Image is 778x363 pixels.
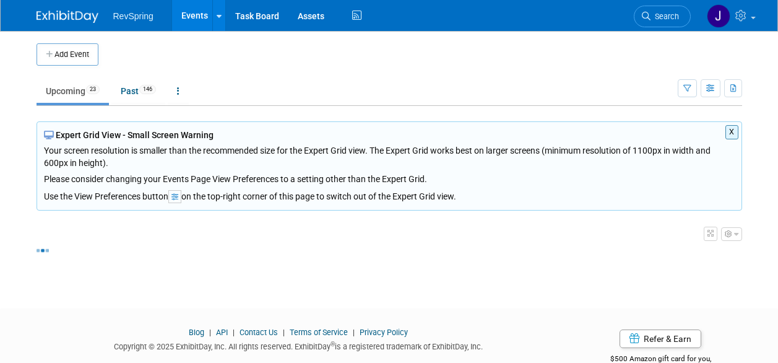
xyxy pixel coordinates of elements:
[86,85,100,94] span: 23
[44,185,735,203] div: Use the View Preferences button on the top-right corner of this page to switch out of the Expert ...
[230,328,238,337] span: |
[44,169,735,185] div: Please consider changing your Events Page View Preferences to a setting other than the Expert Grid.
[111,79,165,103] a: Past146
[44,129,735,141] div: Expert Grid View - Small Screen Warning
[189,328,204,337] a: Blog
[634,6,691,27] a: Search
[206,328,214,337] span: |
[290,328,348,337] a: Terms of Service
[620,330,701,348] a: Refer & Earn
[280,328,288,337] span: |
[331,341,335,348] sup: ®
[216,328,228,337] a: API
[37,79,109,103] a: Upcoming23
[44,141,735,185] div: Your screen resolution is smaller than the recommended size for the Expert Grid view. The Expert ...
[725,125,738,139] button: X
[113,11,153,21] span: RevSpring
[360,328,408,337] a: Privacy Policy
[350,328,358,337] span: |
[37,249,49,252] img: loading...
[240,328,278,337] a: Contact Us
[139,85,156,94] span: 146
[37,11,98,23] img: ExhibitDay
[707,4,730,28] img: Jill Mooberry
[650,12,679,21] span: Search
[37,338,561,352] div: Copyright © 2025 ExhibitDay, Inc. All rights reserved. ExhibitDay is a registered trademark of Ex...
[37,43,98,66] button: Add Event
